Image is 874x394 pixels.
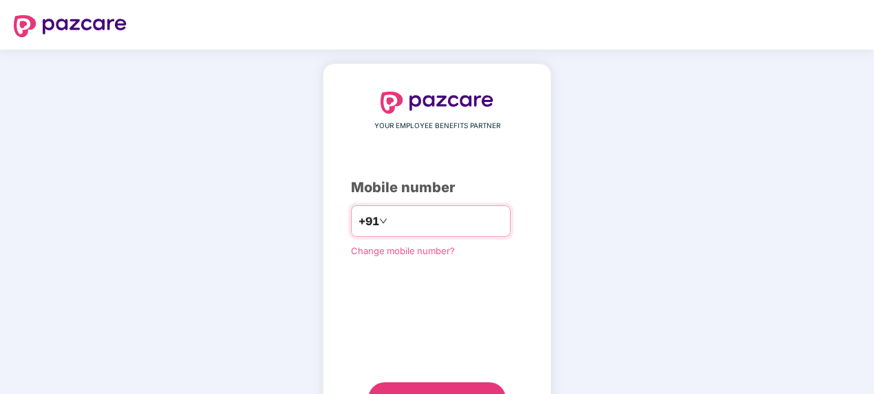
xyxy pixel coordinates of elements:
[381,92,493,114] img: logo
[379,217,387,225] span: down
[359,213,379,230] span: +91
[351,245,455,256] a: Change mobile number?
[374,121,500,132] span: YOUR EMPLOYEE BENEFITS PARTNER
[14,15,127,37] img: logo
[351,177,523,198] div: Mobile number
